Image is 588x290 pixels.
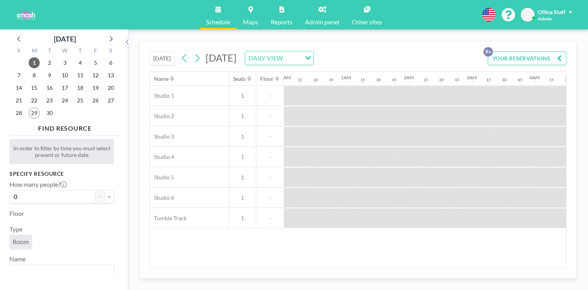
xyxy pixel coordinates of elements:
div: 3AM [467,75,477,80]
label: Name [9,255,26,263]
span: Sunday, September 21, 2025 [13,95,24,106]
span: Wednesday, September 17, 2025 [59,82,70,93]
button: - [95,190,105,203]
p: 9+ [483,47,493,57]
div: [DATE] [54,33,76,44]
div: 30 [376,77,381,82]
div: 4AM [529,75,540,80]
span: - [256,133,284,140]
span: Studio 4 [150,153,174,161]
span: Monday, September 22, 2025 [29,95,40,106]
input: Search for option [285,53,300,63]
span: Sunday, September 28, 2025 [13,108,24,119]
div: T [72,46,88,57]
span: Office Staff [538,9,566,15]
div: S [103,46,118,57]
label: Floor [9,210,24,217]
div: 30 [565,77,570,82]
span: Friday, September 26, 2025 [90,95,101,106]
span: - [256,92,284,99]
span: Tuesday, September 9, 2025 [44,70,55,81]
span: Wednesday, September 24, 2025 [59,95,70,106]
div: 30 [313,77,318,82]
span: Wednesday, September 10, 2025 [59,70,70,81]
span: 1 [229,194,256,201]
span: Admin [538,16,552,22]
div: 15 [423,77,428,82]
img: organization-logo [13,7,39,23]
span: Monday, September 8, 2025 [29,70,40,81]
span: Reports [271,19,292,25]
span: - [256,194,284,201]
div: Search for option [245,51,313,65]
div: 2AM [404,75,414,80]
span: Monday, September 15, 2025 [29,82,40,93]
div: 45 [518,77,522,82]
span: Room [13,238,29,246]
span: Studio 5 [150,174,174,181]
span: 1 [229,153,256,161]
span: Saturday, September 27, 2025 [105,95,116,106]
span: 1 [229,133,256,140]
button: YOUR RESERVATIONS9+ [488,51,566,65]
span: Tuesday, September 23, 2025 [44,95,55,106]
div: Floor [260,75,274,82]
div: S [11,46,27,57]
div: 1AM [341,75,351,80]
span: Admin panel [305,19,339,25]
span: Tuesday, September 2, 2025 [44,57,55,68]
span: DAILY VIEW [247,53,285,63]
span: Tuesday, September 16, 2025 [44,82,55,93]
span: Tumble Track [150,215,187,222]
div: M [27,46,42,57]
span: Friday, September 5, 2025 [90,57,101,68]
span: - [256,153,284,161]
span: Thursday, September 4, 2025 [75,57,86,68]
span: 1 [229,92,256,99]
span: 1 [229,174,256,181]
span: Monday, September 1, 2025 [29,57,40,68]
span: - [256,174,284,181]
span: Studio 1 [150,92,174,99]
span: Sunday, September 7, 2025 [13,70,24,81]
div: T [42,46,57,57]
span: 1 [229,215,256,222]
div: 30 [439,77,444,82]
div: 30 [502,77,507,82]
span: Sunday, September 14, 2025 [13,82,24,93]
span: Saturday, September 13, 2025 [105,70,116,81]
div: F [88,46,103,57]
span: Saturday, September 6, 2025 [105,57,116,68]
span: - [256,215,284,222]
span: 1 [229,113,256,120]
div: 45 [329,77,334,82]
div: Name [154,75,169,82]
span: OS [524,11,531,18]
div: Seats [233,75,246,82]
div: In order to filter by time you must select present or future date [9,139,114,164]
label: How many people? [9,181,67,188]
div: 15 [298,77,302,82]
span: Monday, September 29, 2025 [29,108,40,119]
span: Studio 3 [150,133,174,140]
span: Maps [243,19,258,25]
div: Search for option [10,265,114,278]
span: Saturday, September 20, 2025 [105,82,116,93]
span: Friday, September 19, 2025 [90,82,101,93]
span: Other sites [352,19,382,25]
span: Schedule [206,19,230,25]
h4: FIND RESOURCE [9,121,120,132]
div: W [57,46,73,57]
div: 15 [486,77,491,82]
div: 45 [455,77,459,82]
label: Type [9,225,22,233]
span: Friday, September 12, 2025 [90,70,101,81]
span: Tuesday, September 30, 2025 [44,108,55,119]
input: Search for option [11,266,109,277]
span: Studio 6 [150,194,174,201]
div: 45 [392,77,397,82]
div: 15 [360,77,365,82]
div: 15 [549,77,554,82]
span: Studio 2 [150,113,174,120]
button: + [105,190,114,203]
